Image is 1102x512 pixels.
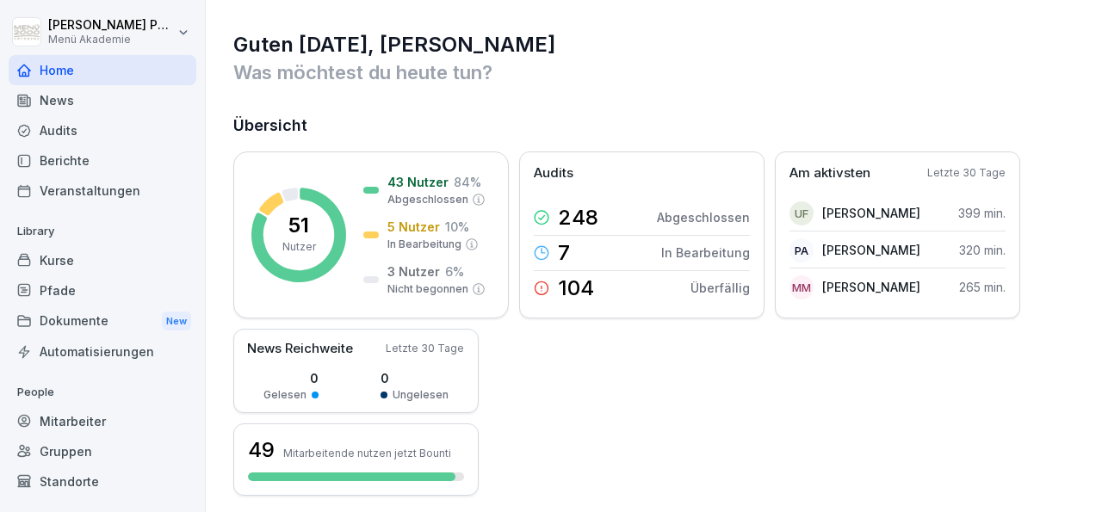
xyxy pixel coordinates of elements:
[9,145,196,176] a: Berichte
[9,336,196,367] a: Automatisierungen
[387,192,468,207] p: Abgeschlossen
[454,173,481,191] p: 84 %
[9,305,196,337] div: Dokumente
[387,281,468,297] p: Nicht begonnen
[263,387,306,403] p: Gelesen
[162,312,191,331] div: New
[381,369,449,387] p: 0
[661,244,750,262] p: In Bearbeitung
[9,115,196,145] a: Audits
[248,435,275,465] h3: 49
[690,279,750,297] p: Überfällig
[386,341,464,356] p: Letzte 30 Tage
[445,262,464,281] p: 6 %
[9,305,196,337] a: DokumenteNew
[789,163,870,183] p: Am aktivsten
[9,275,196,305] a: Pfade
[387,237,461,252] p: In Bearbeitung
[9,85,196,115] a: News
[9,176,196,206] a: Veranstaltungen
[657,208,750,226] p: Abgeschlossen
[233,31,1076,59] h1: Guten [DATE], [PERSON_NAME]
[958,204,1006,222] p: 399 min.
[387,218,440,236] p: 5 Nutzer
[283,447,451,460] p: Mitarbeitende nutzen jetzt Bounti
[282,239,316,255] p: Nutzer
[233,114,1076,138] h2: Übersicht
[558,243,570,263] p: 7
[822,204,920,222] p: [PERSON_NAME]
[387,262,440,281] p: 3 Nutzer
[9,218,196,245] p: Library
[288,215,309,236] p: 51
[534,163,573,183] p: Audits
[387,173,449,191] p: 43 Nutzer
[959,241,1006,259] p: 320 min.
[959,278,1006,296] p: 265 min.
[247,339,353,359] p: News Reichweite
[9,406,196,436] a: Mitarbeiter
[263,369,319,387] p: 0
[558,278,594,299] p: 104
[393,387,449,403] p: Ungelesen
[9,379,196,406] p: People
[48,34,174,46] p: Menü Akademie
[822,278,920,296] p: [PERSON_NAME]
[558,207,598,228] p: 248
[789,201,814,225] div: UF
[789,275,814,299] div: MM
[9,436,196,466] a: Gruppen
[9,245,196,275] a: Kurse
[445,218,469,236] p: 10 %
[233,59,1076,86] p: Was möchtest du heute tun?
[789,238,814,262] div: PA
[9,55,196,85] a: Home
[48,18,174,33] p: [PERSON_NAME] Pätow
[822,241,920,259] p: [PERSON_NAME]
[9,466,196,497] a: Standorte
[927,165,1006,181] p: Letzte 30 Tage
